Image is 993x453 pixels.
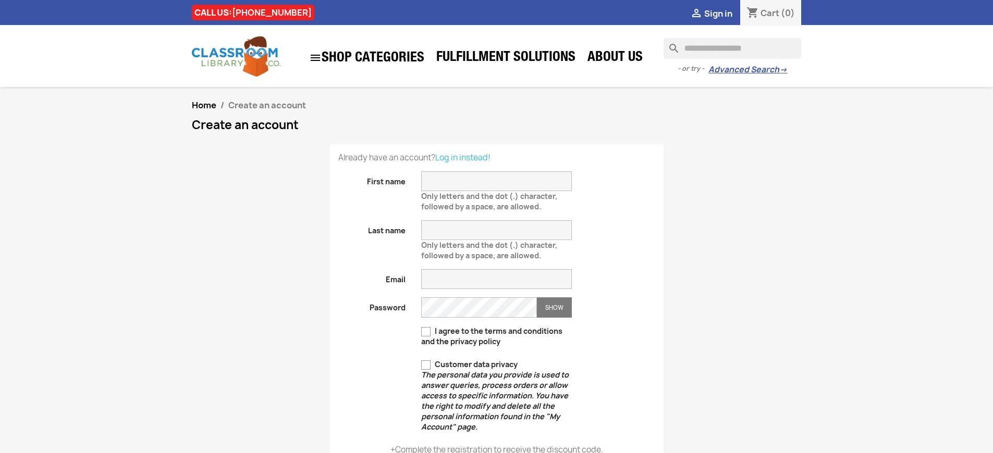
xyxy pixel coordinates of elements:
a: Advanced Search→ [708,65,787,75]
h1: Create an account [192,119,802,131]
span: (0) [781,7,795,19]
label: First name [330,171,414,187]
span: - or try - [678,64,708,74]
label: Last name [330,220,414,236]
img: Classroom Library Company [192,36,280,77]
a: About Us [582,48,648,69]
label: Password [330,297,414,313]
a: Home [192,99,216,111]
i: shopping_cart [746,7,759,20]
span: Only letters and the dot (.) character, followed by a space, are allowed. [421,187,557,211]
i: search [664,38,676,51]
p: Already have an account? [338,153,655,163]
i:  [309,52,322,64]
label: Email [330,269,414,285]
a: [PHONE_NUMBER] [232,7,312,18]
a: SHOP CATEGORIES [304,46,430,69]
button: Show [537,297,572,318]
input: Search [664,38,801,59]
a: Fulfillment Solutions [431,48,581,69]
label: Customer data privacy [421,359,572,432]
label: I agree to the terms and conditions and the privacy policy [421,326,572,347]
a: Log in instead! [435,152,491,163]
a:  Sign in [690,8,732,19]
i:  [690,8,703,20]
span: Only letters and the dot (.) character, followed by a space, are allowed. [421,236,557,260]
em: The personal data you provide is used to answer queries, process orders or allow access to specif... [421,370,569,432]
input: Password input [421,297,537,318]
span: Create an account [228,99,306,111]
span: Sign in [704,8,732,19]
span: Cart [761,7,779,19]
span: → [779,65,787,75]
div: CALL US: [192,5,314,20]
